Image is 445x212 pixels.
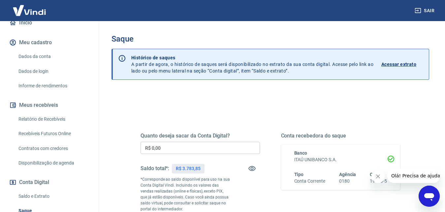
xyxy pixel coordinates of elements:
a: Contratos com credores [16,142,91,155]
span: Conta [370,172,382,177]
p: Acessar extrato [381,61,416,68]
p: R$ 3.783,85 [176,165,200,172]
a: Dados da conta [16,50,91,63]
span: Banco [294,150,307,156]
iframe: Mensagem da empresa [387,168,440,183]
button: Meu cadastro [8,35,91,50]
h5: Quanto deseja sacar da Conta Digital? [141,133,260,139]
a: Informe de rendimentos [16,79,91,93]
h6: 0180 [339,178,356,185]
a: Saldo e Extrato [16,190,91,203]
iframe: Fechar mensagem [371,170,385,183]
span: Tipo [294,172,304,177]
a: Relatório de Recebíveis [16,112,91,126]
span: Agência [339,172,356,177]
button: Conta Digital [8,175,91,190]
p: A partir de agora, o histórico de saques será disponibilizado no extrato da sua conta digital. Ac... [131,54,373,74]
h5: Conta recebedora do saque [281,133,400,139]
h6: Conta Corrente [294,178,325,185]
img: Vindi [8,0,51,20]
iframe: Botão para abrir a janela de mensagens [419,186,440,207]
button: Meus recebíveis [8,98,91,112]
a: Recebíveis Futuros Online [16,127,91,140]
button: Sair [413,5,437,17]
a: Dados de login [16,65,91,78]
p: Histórico de saques [131,54,373,61]
a: Início [8,15,91,30]
a: Disponibilização de agenda [16,156,91,170]
h6: ITAÚ UNIBANCO S.A. [294,156,387,163]
p: *Corresponde ao saldo disponível para uso na sua Conta Digital Vindi. Incluindo os valores das ve... [141,176,230,212]
a: Acessar extrato [381,54,424,74]
h5: Saldo total*: [141,165,169,172]
h6: 19550-5 [370,178,387,185]
h3: Saque [111,34,429,44]
span: Olá! Precisa de ajuda? [4,5,55,10]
